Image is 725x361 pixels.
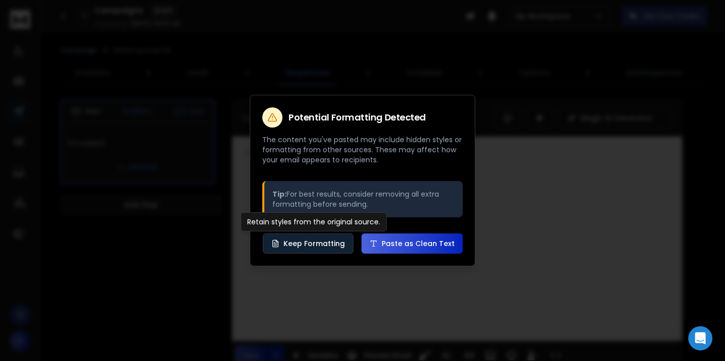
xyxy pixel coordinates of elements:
p: For best results, consider removing all extra formatting before sending. [272,189,455,209]
button: Keep Formatting [263,233,353,254]
div: Open Intercom Messenger [688,326,712,350]
p: The content you've pasted may include hidden styles or formatting from other sources. These may a... [262,135,463,165]
div: Retain styles from the original source. [241,212,387,231]
button: Paste as Clean Text [361,233,463,254]
strong: Tip: [272,189,286,199]
h2: Potential Formatting Detected [288,113,426,122]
